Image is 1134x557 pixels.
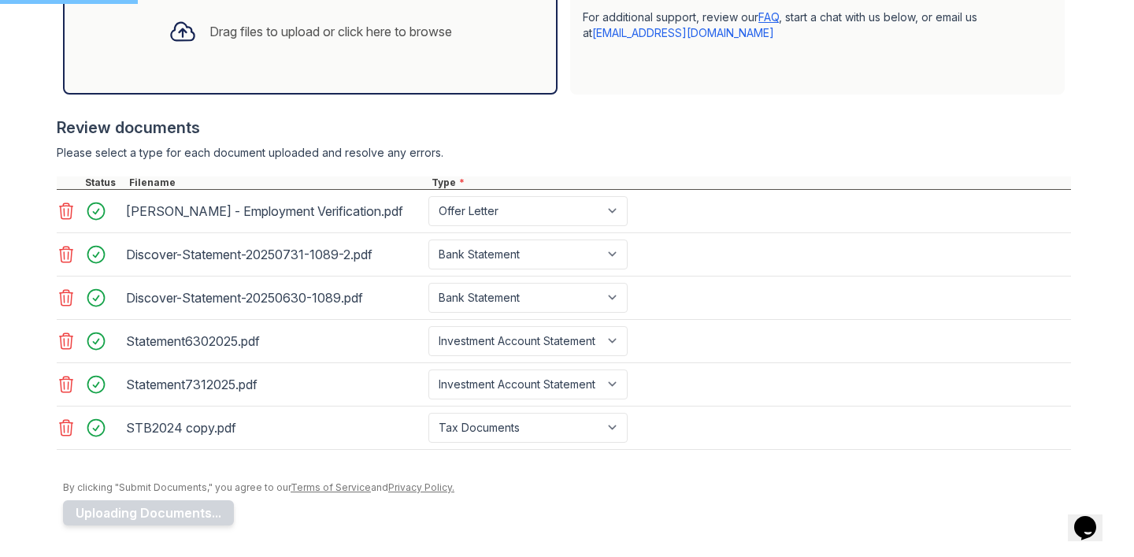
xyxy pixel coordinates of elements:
a: Privacy Policy. [388,481,454,493]
div: Statement7312025.pdf [126,372,422,397]
div: Drag files to upload or click here to browse [209,22,452,41]
div: Filename [126,176,428,189]
iframe: chat widget [1068,494,1118,541]
button: Uploading Documents... [63,500,234,525]
a: [EMAIL_ADDRESS][DOMAIN_NAME] [592,26,774,39]
div: STB2024 copy.pdf [126,415,422,440]
div: Type [428,176,1071,189]
div: Discover-Statement-20250731-1089-2.pdf [126,242,422,267]
div: By clicking "Submit Documents," you agree to our and [63,481,1071,494]
div: [PERSON_NAME] - Employment Verification.pdf [126,199,422,224]
div: Please select a type for each document uploaded and resolve any errors. [57,145,1071,161]
div: Discover-Statement-20250630-1089.pdf [126,285,422,310]
a: Terms of Service [291,481,371,493]
div: Review documents [57,117,1071,139]
a: FAQ [758,10,779,24]
div: Statement6302025.pdf [126,329,422,354]
div: Status [82,176,126,189]
p: For additional support, review our , start a chat with us below, or email us at [583,9,1052,41]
